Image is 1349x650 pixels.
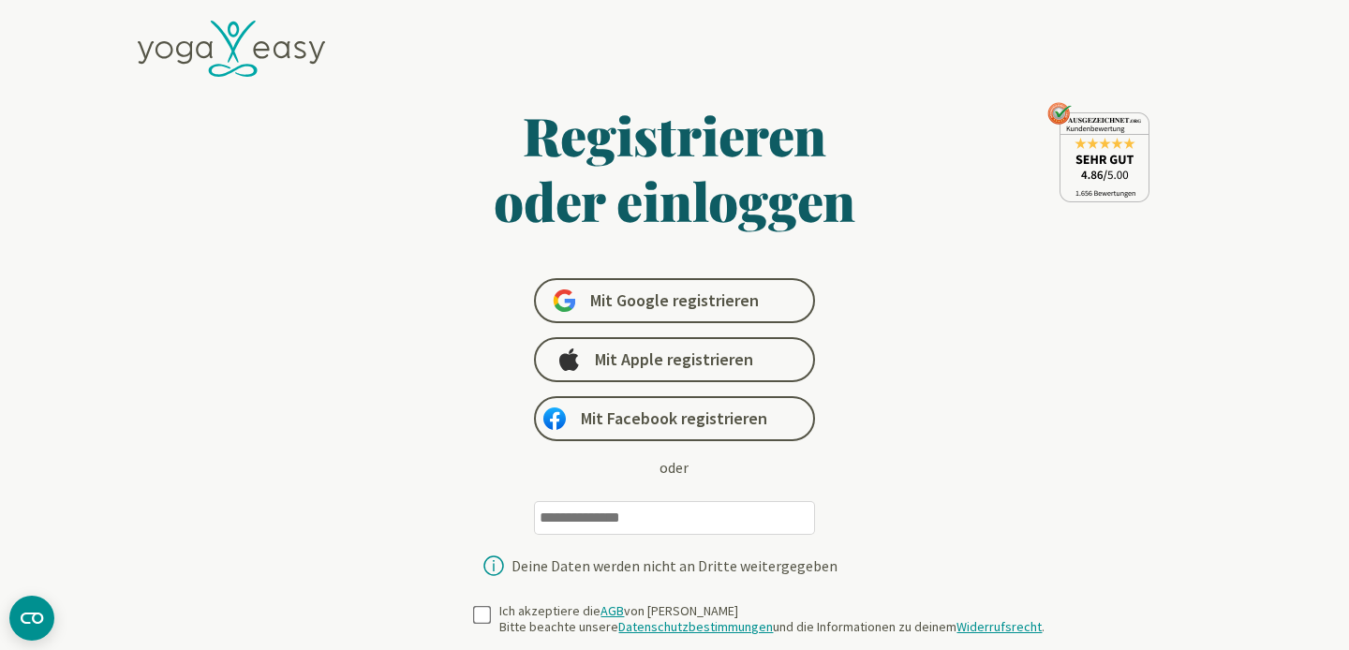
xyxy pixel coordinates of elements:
a: Datenschutzbestimmungen [618,618,773,635]
span: Mit Facebook registrieren [581,407,767,430]
img: ausgezeichnet_seal.png [1047,102,1149,202]
div: oder [660,456,689,479]
a: Mit Google registrieren [534,278,815,323]
h1: Registrieren oder einloggen [312,102,1037,233]
a: Mit Facebook registrieren [534,396,815,441]
a: AGB [600,602,624,619]
button: CMP-Widget öffnen [9,596,54,641]
span: Mit Apple registrieren [595,348,753,371]
a: Mit Apple registrieren [534,337,815,382]
div: Deine Daten werden nicht an Dritte weitergegeben [511,558,838,573]
span: Mit Google registrieren [590,289,759,312]
a: Widerrufsrecht [956,618,1042,635]
div: Ich akzeptiere die von [PERSON_NAME] Bitte beachte unsere und die Informationen zu deinem . [499,603,1045,636]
